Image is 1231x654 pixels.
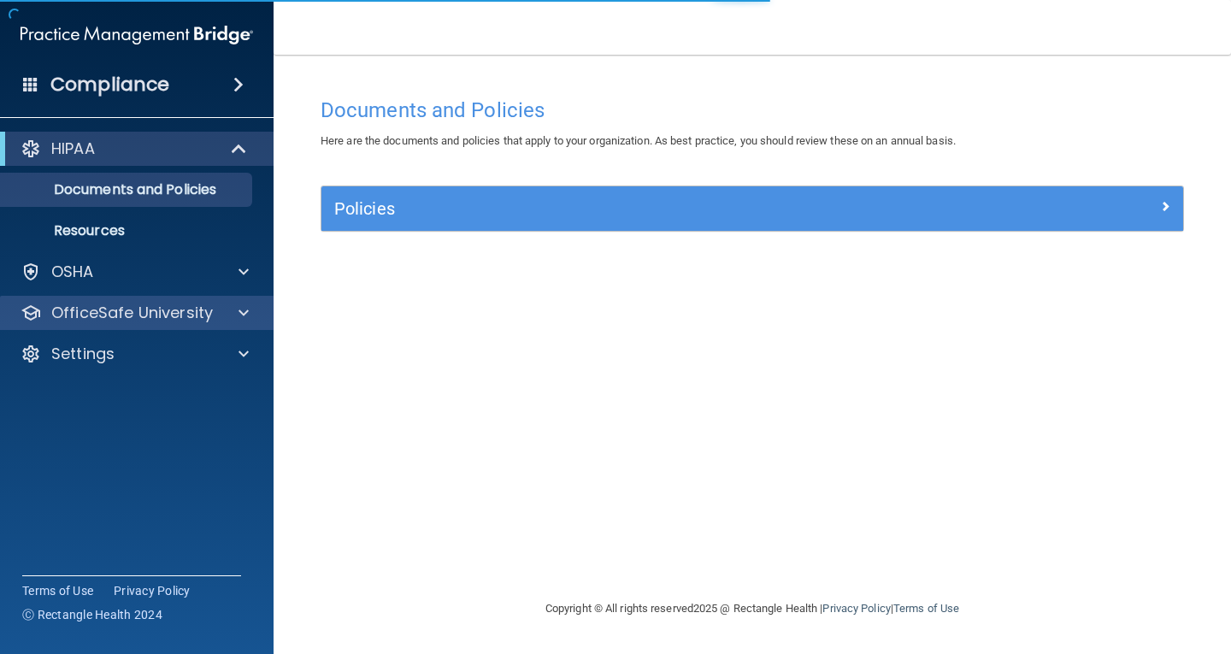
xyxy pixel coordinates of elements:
[50,73,169,97] h4: Compliance
[114,582,191,599] a: Privacy Policy
[11,181,244,198] p: Documents and Policies
[334,199,955,218] h5: Policies
[22,582,93,599] a: Terms of Use
[321,134,956,147] span: Here are the documents and policies that apply to your organization. As best practice, you should...
[893,602,959,615] a: Terms of Use
[935,533,1210,601] iframe: Drift Widget Chat Controller
[21,303,249,323] a: OfficeSafe University
[21,262,249,282] a: OSHA
[51,262,94,282] p: OSHA
[822,602,890,615] a: Privacy Policy
[21,138,248,159] a: HIPAA
[21,18,253,52] img: PMB logo
[51,138,95,159] p: HIPAA
[11,222,244,239] p: Resources
[334,195,1170,222] a: Policies
[22,606,162,623] span: Ⓒ Rectangle Health 2024
[21,344,249,364] a: Settings
[51,303,213,323] p: OfficeSafe University
[440,581,1064,636] div: Copyright © All rights reserved 2025 @ Rectangle Health | |
[321,99,1184,121] h4: Documents and Policies
[51,344,115,364] p: Settings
